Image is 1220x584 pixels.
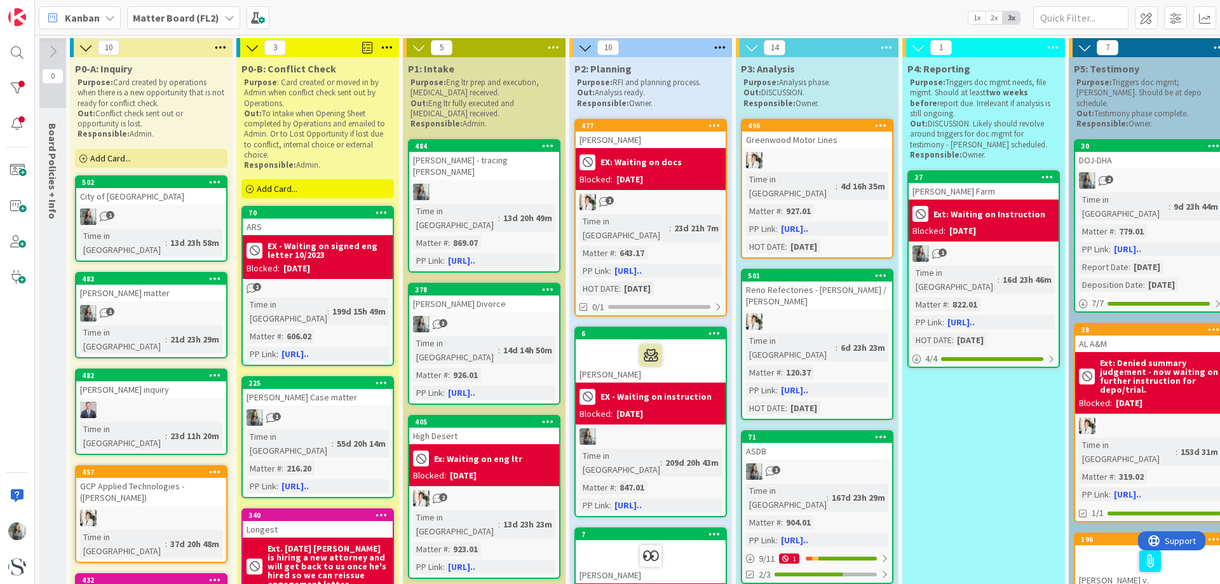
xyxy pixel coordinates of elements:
[1079,172,1095,189] img: LG
[76,381,226,398] div: [PERSON_NAME] inquiry
[600,392,712,401] b: EX - Waiting on instruction
[1143,278,1145,292] span: :
[577,77,613,88] strong: Purpose:
[413,368,448,382] div: Matter #
[781,365,783,379] span: :
[413,204,498,232] div: Time in [GEOGRAPHIC_DATA]
[409,140,559,152] div: 484
[76,177,226,205] div: 502City of [GEOGRAPHIC_DATA]
[998,273,1000,287] span: :
[409,490,559,506] div: KT
[954,333,987,347] div: [DATE]
[410,78,558,98] p: Eng ltr prep and execution, [MEDICAL_DATA] received.
[243,377,393,389] div: 225
[76,466,226,506] div: 457GCP Applied Technologies - ([PERSON_NAME])
[431,40,452,55] span: 5
[748,121,892,130] div: 496
[247,297,327,325] div: Time in [GEOGRAPHIC_DATA]
[409,416,559,444] div: 405High Desert
[742,463,892,480] div: LG
[579,194,596,210] img: KT
[46,123,59,219] span: Board Policies + Info
[785,401,787,415] span: :
[247,262,280,275] div: Blocked:
[742,282,892,309] div: Reno Refectories - [PERSON_NAME] / [PERSON_NAME]
[910,119,1057,150] p: DISCUSSION. Likely should revolve around triggers for doc mgmt for testimony - [PERSON_NAME] sche...
[450,368,481,382] div: 926.01
[82,275,226,283] div: 483
[82,371,226,380] div: 482
[741,62,795,75] span: P3: Analysis
[1105,175,1113,184] span: 2
[1128,260,1130,274] span: :
[276,347,278,361] span: :
[576,194,726,210] div: KT
[8,522,26,540] img: LG
[78,77,113,88] strong: Purpose:
[783,365,814,379] div: 120.37
[952,333,954,347] span: :
[742,120,892,148] div: 496Greenwood Motor Lines
[76,510,226,526] div: KT
[1079,193,1169,221] div: Time in [GEOGRAPHIC_DATA]
[78,78,225,109] p: Card created by operations when there is a new opportunity that is not ready for conflict check.
[409,140,559,180] div: 484[PERSON_NAME] - tracing [PERSON_NAME]
[910,87,1030,108] strong: two weeks before
[106,308,114,316] span: 1
[614,246,616,260] span: :
[167,332,222,346] div: 21d 23h 29m
[1076,118,1128,129] strong: Responsible:
[76,285,226,301] div: [PERSON_NAME] matter
[912,333,952,347] div: HOT DATE
[409,295,559,312] div: [PERSON_NAME] Divorce
[247,329,281,343] div: Matter #
[253,283,261,291] span: 2
[616,246,647,260] div: 643.17
[577,98,629,109] strong: Responsible:
[247,347,276,361] div: PP Link
[579,214,669,242] div: Time in [GEOGRAPHIC_DATA]
[746,240,785,254] div: HOT DATE
[781,223,808,234] a: [URL]..
[413,236,448,250] div: Matter #
[80,325,165,353] div: Time in [GEOGRAPHIC_DATA]
[939,248,947,257] span: 1
[742,120,892,132] div: 496
[930,40,952,55] span: 1
[1079,278,1143,292] div: Deposition Date
[76,273,226,301] div: 483[PERSON_NAME] matter
[413,184,430,200] img: LG
[925,352,937,365] span: 4 / 4
[244,160,296,170] strong: Responsible:
[947,297,949,311] span: :
[413,386,443,400] div: PP Link
[90,153,131,164] span: Add Card...
[413,336,498,364] div: Time in [GEOGRAPHIC_DATA]
[781,204,783,218] span: :
[409,284,559,295] div: 378
[742,132,892,148] div: Greenwood Motor Lines
[910,78,1057,119] p: Triggers doc mgmt needs, file mgmt. Should at least report due. Irrelevant if analysis is still o...
[8,8,26,26] img: Visit kanbanzone.com
[968,11,986,24] span: 1x
[910,118,928,129] strong: Out:
[577,98,724,109] p: Owner.
[746,172,836,200] div: Time in [GEOGRAPHIC_DATA]
[836,179,837,193] span: :
[764,40,785,55] span: 14
[76,188,226,205] div: City of [GEOGRAPHIC_DATA]
[579,428,596,445] img: LG
[244,109,391,160] p: To Intake when Opening Sheet completed by Operations and emailed to Admin. Or to Lost Opportunity...
[106,211,114,219] span: 1
[243,389,393,405] div: [PERSON_NAME] Case matter
[243,510,393,538] div: 340Longest
[500,211,555,225] div: 13d 20h 49m
[746,401,785,415] div: HOT DATE
[579,407,613,421] div: Blocked:
[1074,62,1139,75] span: P5: Testimony
[243,510,393,521] div: 340
[910,150,1057,160] p: Owner.
[619,282,621,295] span: :
[746,383,776,397] div: PP Link
[912,297,947,311] div: Matter #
